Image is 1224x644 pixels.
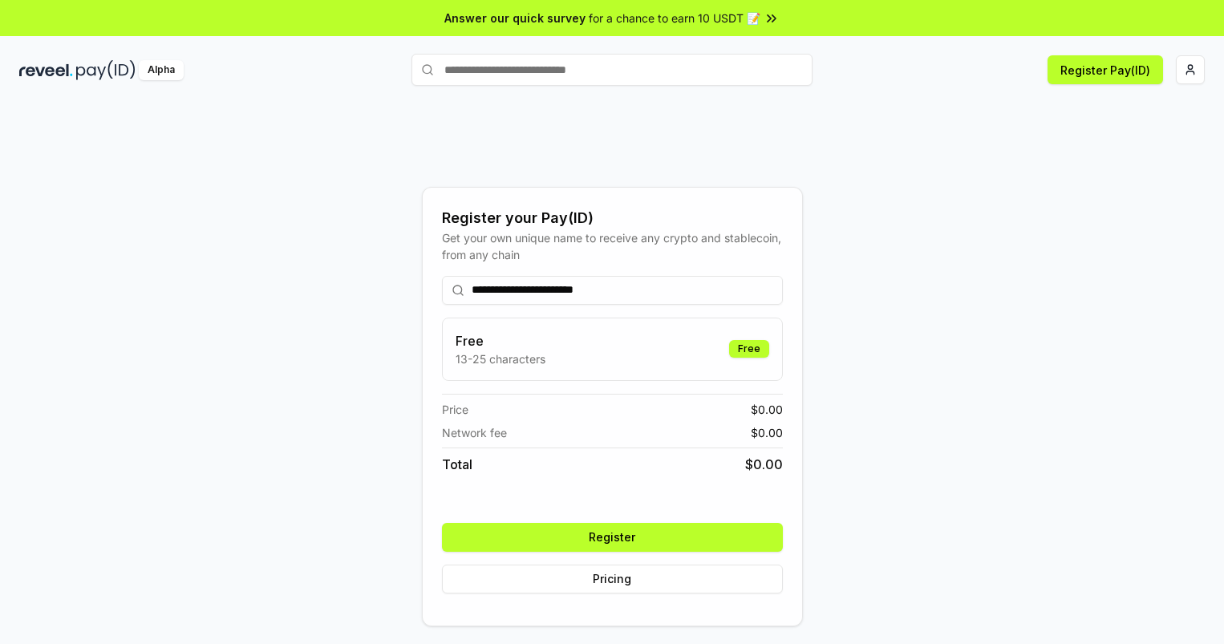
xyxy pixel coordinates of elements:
[456,350,545,367] p: 13-25 characters
[442,424,507,441] span: Network fee
[442,401,468,418] span: Price
[1048,55,1163,84] button: Register Pay(ID)
[76,60,136,80] img: pay_id
[442,565,783,593] button: Pricing
[729,340,769,358] div: Free
[456,331,545,350] h3: Free
[139,60,184,80] div: Alpha
[19,60,73,80] img: reveel_dark
[442,523,783,552] button: Register
[745,455,783,474] span: $ 0.00
[751,424,783,441] span: $ 0.00
[442,455,472,474] span: Total
[589,10,760,26] span: for a chance to earn 10 USDT 📝
[444,10,586,26] span: Answer our quick survey
[442,229,783,263] div: Get your own unique name to receive any crypto and stablecoin, from any chain
[442,207,783,229] div: Register your Pay(ID)
[751,401,783,418] span: $ 0.00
